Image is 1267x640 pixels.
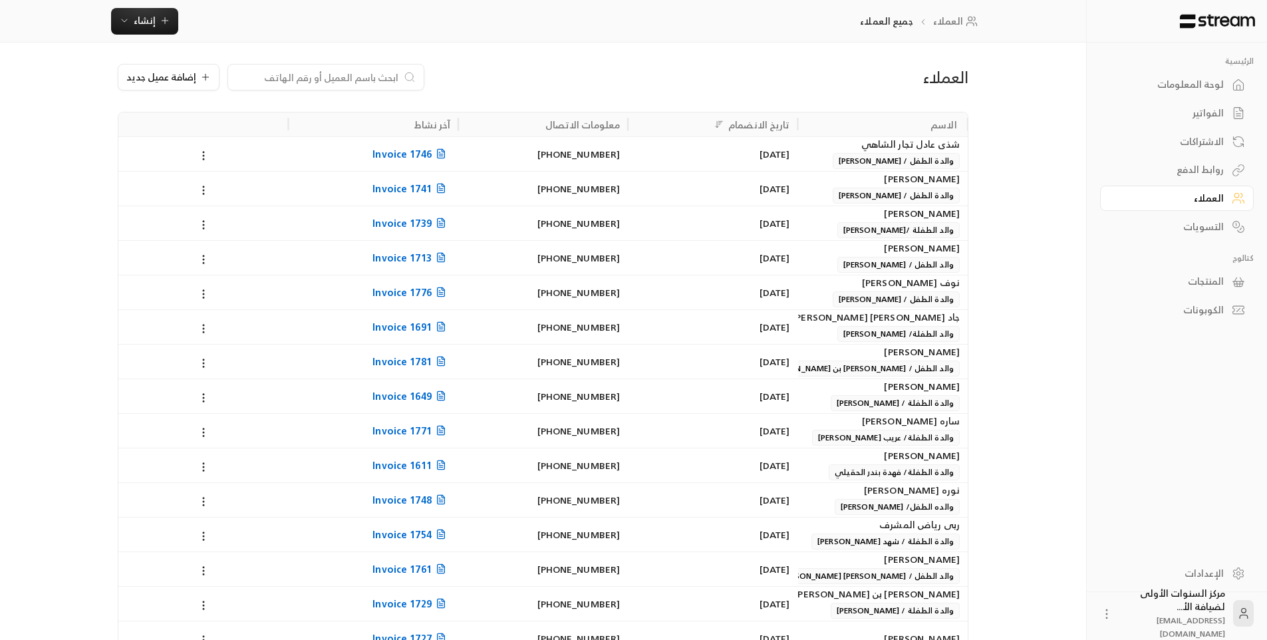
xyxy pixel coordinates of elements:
p: الرئيسية [1100,56,1254,67]
div: [PERSON_NAME] [806,552,960,567]
a: الفواتير [1100,100,1254,126]
div: [PHONE_NUMBER] [466,137,620,171]
div: ساره [PERSON_NAME] [806,414,960,428]
div: الفواتير [1117,106,1224,120]
input: ابحث باسم العميل أو رقم الهاتف [236,70,398,84]
div: الاشتراكات [1117,135,1224,148]
div: شذى عادل تجار الشاهي [806,137,960,152]
span: إضافة عميل جديد [126,73,196,82]
a: العملاء [933,15,982,28]
span: Invoice 1649 [372,388,450,404]
div: العملاء [1117,192,1224,205]
span: Invoice 1713 [372,249,450,266]
button: Sort [711,116,727,132]
div: [PHONE_NUMBER] [466,587,620,621]
span: والدة الطفلة/ فهدة بندر الحقيلي [829,464,960,480]
span: Invoice 1729 [372,595,450,612]
span: والدة الطفل / [PERSON_NAME] [833,153,960,169]
div: [DATE] [636,137,789,171]
a: التسويات [1100,214,1254,240]
a: لوحة المعلومات [1100,72,1254,98]
span: والدة الطفل / [PERSON_NAME] [833,188,960,204]
div: [PERSON_NAME] بن [PERSON_NAME] [806,587,960,601]
a: المنتجات [1100,269,1254,295]
span: والد الطفلة /[PERSON_NAME] [837,222,960,238]
div: الإعدادات [1117,567,1224,580]
span: والدة الطفلة / [PERSON_NAME] [831,395,960,411]
a: الاشتراكات [1100,128,1254,154]
div: [PHONE_NUMBER] [466,414,620,448]
span: Invoice 1776 [372,284,450,301]
span: Invoice 1754 [372,526,450,543]
div: نوف [PERSON_NAME] [806,275,960,290]
div: المنتجات [1117,275,1224,288]
div: [PHONE_NUMBER] [466,448,620,482]
span: والد الطفل / [PERSON_NAME] [837,257,960,273]
span: Invoice 1748 [372,492,450,508]
div: ربى رياض المشرف [806,518,960,532]
div: [PERSON_NAME] [806,448,960,463]
div: [PHONE_NUMBER] [466,310,620,344]
p: جميع العملاء [860,15,913,28]
nav: breadcrumb [860,15,982,28]
span: والده الطفل/ [PERSON_NAME] [835,499,960,515]
div: [PERSON_NAME] [806,345,960,359]
div: [DATE] [636,310,789,344]
div: [PERSON_NAME] [806,379,960,394]
span: Invoice 1771 [372,422,450,439]
div: [PERSON_NAME] [806,241,960,255]
div: الكوبونات [1117,303,1224,317]
div: [DATE] [636,414,789,448]
div: روابط الدفع [1117,163,1224,176]
span: والدة الطفل / [PERSON_NAME] [833,291,960,307]
div: [PERSON_NAME] [806,172,960,186]
div: [PHONE_NUMBER] [466,483,620,517]
div: [PHONE_NUMBER] [466,345,620,379]
span: Invoice 1746 [372,146,450,162]
div: الاسم [930,116,957,133]
span: Invoice 1741 [372,180,450,197]
div: مركز السنوات الأولى لضيافة الأ... [1121,587,1225,640]
div: [DATE] [636,379,789,413]
a: الإعدادات [1100,560,1254,586]
div: [PERSON_NAME] [806,206,960,221]
span: والدة الطفلة/ عريب [PERSON_NAME] [812,430,960,446]
div: [PHONE_NUMBER] [466,206,620,240]
img: Logo [1179,14,1256,29]
span: Invoice 1781 [372,353,450,370]
span: إنشاء [134,12,156,29]
a: العملاء [1100,186,1254,212]
span: Invoice 1761 [372,561,450,577]
div: العملاء [694,67,968,88]
div: [PHONE_NUMBER] [466,518,620,552]
div: معلومات الاتصال [545,116,621,133]
div: [PHONE_NUMBER] [466,172,620,206]
div: [DATE] [636,275,789,309]
div: [DATE] [636,172,789,206]
a: الكوبونات [1100,297,1254,323]
div: [PHONE_NUMBER] [466,552,620,586]
span: Invoice 1611 [372,457,450,474]
span: والد الطفلة/ [PERSON_NAME] [837,326,960,342]
div: التسويات [1117,220,1224,234]
div: [DATE] [636,345,789,379]
a: روابط الدفع [1100,157,1254,183]
span: Invoice 1739 [372,215,450,232]
div: [DATE] [636,241,789,275]
div: نوره [PERSON_NAME] [806,483,960,498]
div: [DATE] [636,518,789,552]
div: [PHONE_NUMBER] [466,275,620,309]
button: إنشاء [111,8,178,35]
span: والدة الطفلة / شهد [PERSON_NAME] [811,534,960,550]
p: كتالوج [1100,253,1254,263]
span: والد الطفل / [PERSON_NAME] بن [PERSON_NAME] [762,361,960,377]
div: آخر نشاط [414,116,450,133]
span: Invoice 1691 [372,319,450,335]
div: [DATE] [636,448,789,482]
div: [DATE] [636,587,789,621]
div: تاريخ الانضمام [728,116,790,133]
div: [DATE] [636,552,789,586]
button: إضافة عميل جديد [118,64,219,90]
div: [PHONE_NUMBER] [466,241,620,275]
div: [PHONE_NUMBER] [466,379,620,413]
